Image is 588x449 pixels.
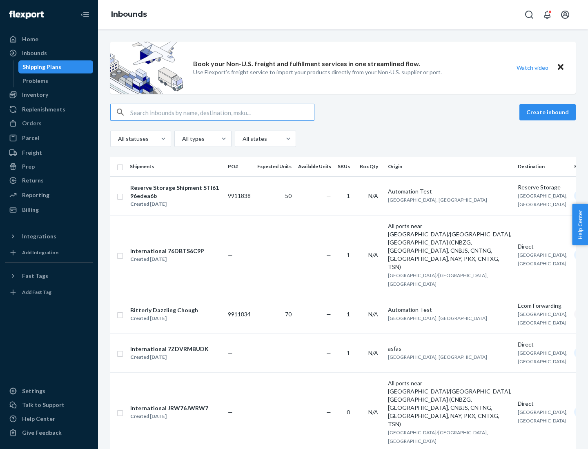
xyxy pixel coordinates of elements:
div: Automation Test [388,187,511,196]
span: 1 [347,349,350,356]
span: 50 [285,192,292,199]
span: 0 [347,409,350,416]
a: Replenishments [5,103,93,116]
div: Fast Tags [22,272,48,280]
span: N/A [368,349,378,356]
th: Origin [385,157,514,176]
button: Create inbound [519,104,576,120]
div: Automation Test [388,306,511,314]
span: 1 [347,251,350,258]
div: Settings [22,387,45,395]
a: Orders [5,117,93,130]
th: SKUs [334,157,356,176]
input: All states [242,135,243,143]
div: Talk to Support [22,401,65,409]
div: Help Center [22,415,55,423]
span: N/A [368,409,378,416]
div: Created [DATE] [130,314,198,322]
th: Shipments [127,157,225,176]
a: Help Center [5,412,93,425]
a: Reporting [5,189,93,202]
div: Returns [22,176,44,184]
div: International 76DBTS6C9P [130,247,204,255]
button: Help Center [572,204,588,245]
button: Fast Tags [5,269,93,282]
div: Prep [22,162,35,171]
th: PO# [225,157,254,176]
div: International 7ZDVRMBUDK [130,345,209,353]
a: Add Fast Tag [5,286,93,299]
th: Box Qty [356,157,385,176]
span: — [228,409,233,416]
div: Home [22,35,38,43]
div: Created [DATE] [130,412,208,420]
a: Billing [5,203,93,216]
div: Created [DATE] [130,200,221,208]
div: Parcel [22,134,39,142]
div: Billing [22,206,39,214]
span: — [326,192,331,199]
th: Destination [514,157,571,176]
span: [GEOGRAPHIC_DATA], [GEOGRAPHIC_DATA] [518,311,568,326]
span: [GEOGRAPHIC_DATA], [GEOGRAPHIC_DATA] [518,193,568,207]
span: [GEOGRAPHIC_DATA]/[GEOGRAPHIC_DATA], [GEOGRAPHIC_DATA] [388,272,488,287]
div: Reporting [22,191,49,199]
button: Open account menu [557,7,573,23]
button: Integrations [5,230,93,243]
div: Bitterly Dazzling Chough [130,306,198,314]
div: Add Integration [22,249,58,256]
a: Inbounds [5,47,93,60]
div: Created [DATE] [130,353,209,361]
div: Problems [22,77,48,85]
span: [GEOGRAPHIC_DATA], [GEOGRAPHIC_DATA] [388,315,487,321]
a: Home [5,33,93,46]
a: Shipping Plans [18,60,94,73]
span: [GEOGRAPHIC_DATA], [GEOGRAPHIC_DATA] [518,252,568,267]
a: Problems [18,74,94,87]
div: Direct [518,242,568,251]
div: Direct [518,340,568,349]
button: Close Navigation [77,7,93,23]
div: Shipping Plans [22,63,61,71]
span: N/A [368,251,378,258]
button: Watch video [511,62,554,73]
a: Freight [5,146,93,159]
span: — [326,251,331,258]
ol: breadcrumbs [105,3,154,27]
span: — [326,349,331,356]
span: — [228,251,233,258]
div: All ports near [GEOGRAPHIC_DATA]/[GEOGRAPHIC_DATA], [GEOGRAPHIC_DATA] (CNBZG, [GEOGRAPHIC_DATA], ... [388,222,511,271]
button: Give Feedback [5,426,93,439]
span: [GEOGRAPHIC_DATA], [GEOGRAPHIC_DATA] [518,409,568,424]
th: Expected Units [254,157,295,176]
span: — [326,409,331,416]
div: asfas [388,345,511,353]
div: Integrations [22,232,56,240]
span: 70 [285,311,292,318]
div: Inbounds [22,49,47,57]
div: Reserve Storage [518,183,568,191]
a: Parcel [5,131,93,144]
div: Created [DATE] [130,255,204,263]
span: — [228,349,233,356]
td: 9911834 [225,295,254,333]
button: Open Search Box [521,7,537,23]
a: Prep [5,160,93,173]
th: Available Units [295,157,334,176]
span: N/A [368,311,378,318]
a: Talk to Support [5,398,93,411]
input: Search inbounds by name, destination, msku... [130,104,314,120]
div: International JRW76JWRW7 [130,404,208,412]
input: All statuses [117,135,118,143]
input: All types [181,135,182,143]
span: — [326,311,331,318]
span: [GEOGRAPHIC_DATA], [GEOGRAPHIC_DATA] [388,354,487,360]
a: Returns [5,174,93,187]
span: 1 [347,311,350,318]
button: Open notifications [539,7,555,23]
td: 9911838 [225,176,254,215]
span: [GEOGRAPHIC_DATA], [GEOGRAPHIC_DATA] [518,350,568,365]
span: 1 [347,192,350,199]
div: Direct [518,400,568,408]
